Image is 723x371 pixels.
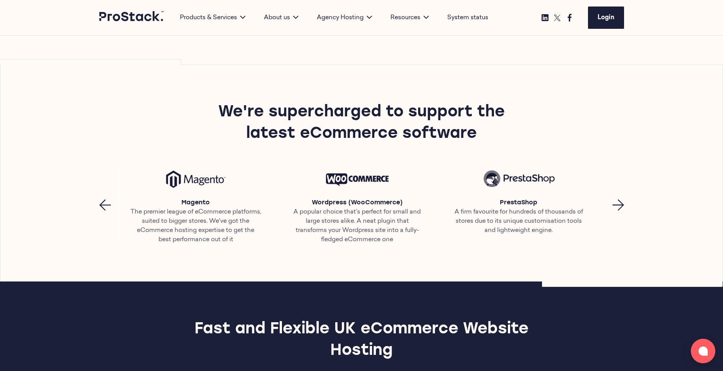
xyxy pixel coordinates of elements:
a: System status [447,13,488,22]
p: A popular choice that’s perfect for small and large stores alike. A neat plugin that transforms y... [292,207,423,244]
img: WooCommerce-768x263.png [320,166,395,192]
h2: Fast and Flexible UK eCommerce Website Hosting [173,319,550,362]
p: A firm favourite for hundreds of thousands of stores due to its unique customisation tools and li... [453,207,584,235]
p: The premier league of eCommerce platforms, suited to bigger stores. We've got the eCommerce hosti... [130,207,261,244]
a: Login [588,7,624,29]
button: Previous page [99,199,111,211]
img: Magento-768x263.png [158,166,233,192]
div: Resources [381,13,438,22]
div: About us [255,13,308,22]
h2: Wordpress (WooCommerce) [292,198,423,207]
img: PrestaShop-768x263.png [481,166,556,192]
h2: PrestaShop [453,198,584,207]
div: Agency Hosting [308,13,381,22]
div: Products & Services [171,13,255,22]
span: Login [598,15,614,21]
button: Open chat window [691,339,715,363]
h2: We're supercharged to support the latest eCommerce software [195,102,529,145]
button: Next page [613,199,624,211]
a: Prostack logo [99,11,165,24]
h2: Magento [130,198,261,207]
